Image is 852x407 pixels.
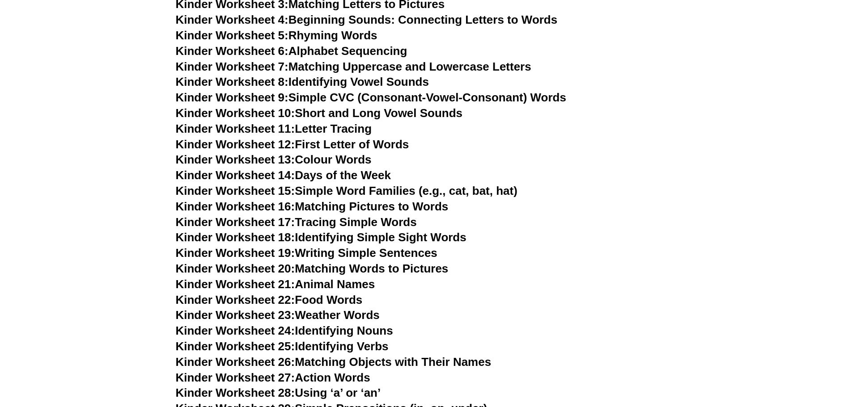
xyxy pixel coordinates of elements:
a: Kinder Worksheet 21:Animal Names [176,277,375,291]
span: Kinder Worksheet 10: [176,106,295,120]
span: Kinder Worksheet 27: [176,371,295,384]
a: Kinder Worksheet 9:Simple CVC (Consonant-Vowel-Consonant) Words [176,91,566,104]
span: Kinder Worksheet 15: [176,184,295,197]
span: Kinder Worksheet 18: [176,231,295,244]
a: Kinder Worksheet 25:Identifying Verbs [176,340,389,353]
span: Kinder Worksheet 28: [176,386,295,399]
span: Kinder Worksheet 14: [176,168,295,182]
a: Kinder Worksheet 26:Matching Objects with Their Names [176,355,492,369]
a: Kinder Worksheet 12:First Letter of Words [176,138,409,151]
span: Kinder Worksheet 6: [176,44,288,58]
span: Kinder Worksheet 4: [176,13,288,26]
a: Kinder Worksheet 5:Rhyming Words [176,29,377,42]
span: Kinder Worksheet 17: [176,215,295,229]
a: Kinder Worksheet 27:Action Words [176,371,370,384]
a: Kinder Worksheet 19:Writing Simple Sentences [176,246,437,260]
a: Kinder Worksheet 24:Identifying Nouns [176,324,393,337]
a: Kinder Worksheet 13:Colour Words [176,153,372,166]
a: Kinder Worksheet 23:Weather Words [176,308,380,322]
a: Kinder Worksheet 14:Days of the Week [176,168,391,182]
a: Kinder Worksheet 18:Identifying Simple Sight Words [176,231,466,244]
span: Kinder Worksheet 16: [176,200,295,213]
span: Kinder Worksheet 8: [176,75,288,88]
span: Kinder Worksheet 11: [176,122,295,135]
span: Kinder Worksheet 13: [176,153,295,166]
span: Kinder Worksheet 7: [176,60,288,73]
a: Kinder Worksheet 17:Tracing Simple Words [176,215,417,229]
a: Kinder Worksheet 28:Using ‘a’ or ‘an’ [176,386,381,399]
span: Kinder Worksheet 20: [176,262,295,275]
a: Kinder Worksheet 7:Matching Uppercase and Lowercase Letters [176,60,531,73]
a: Kinder Worksheet 22:Food Words [176,293,363,306]
span: Kinder Worksheet 24: [176,324,295,337]
a: Kinder Worksheet 6:Alphabet Sequencing [176,44,407,58]
a: Kinder Worksheet 8:Identifying Vowel Sounds [176,75,429,88]
span: Kinder Worksheet 19: [176,246,295,260]
a: Kinder Worksheet 16:Matching Pictures to Words [176,200,449,213]
span: Kinder Worksheet 26: [176,355,295,369]
span: Kinder Worksheet 5: [176,29,288,42]
span: Kinder Worksheet 25: [176,340,295,353]
a: Kinder Worksheet 20:Matching Words to Pictures [176,262,449,275]
span: Kinder Worksheet 23: [176,308,295,322]
span: Kinder Worksheet 21: [176,277,295,291]
a: Kinder Worksheet 4:Beginning Sounds: Connecting Letters to Words [176,13,558,26]
span: Kinder Worksheet 22: [176,293,295,306]
a: Kinder Worksheet 15:Simple Word Families (e.g., cat, bat, hat) [176,184,517,197]
iframe: Chat Widget [703,306,852,407]
a: Kinder Worksheet 11:Letter Tracing [176,122,372,135]
span: Kinder Worksheet 12: [176,138,295,151]
a: Kinder Worksheet 10:Short and Long Vowel Sounds [176,106,463,120]
span: Kinder Worksheet 9: [176,91,288,104]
